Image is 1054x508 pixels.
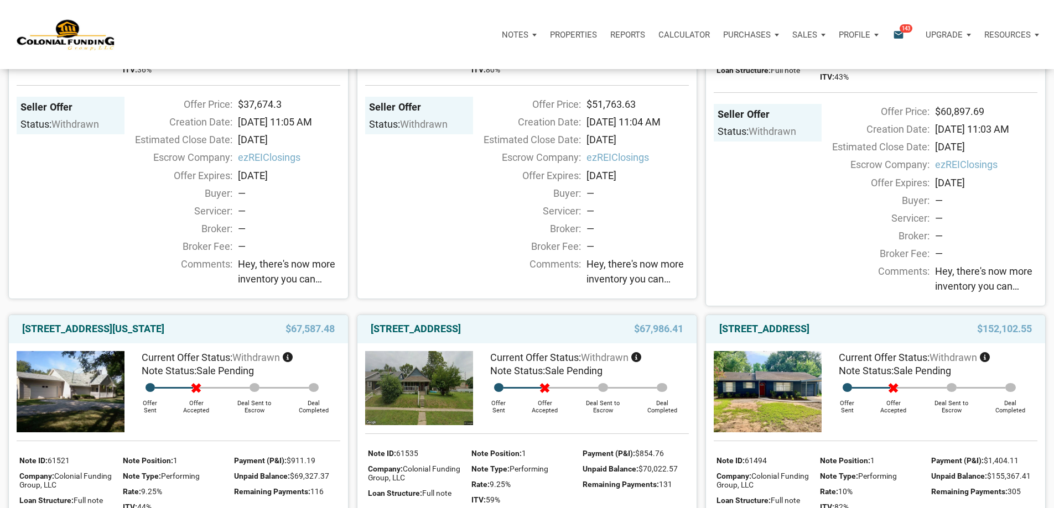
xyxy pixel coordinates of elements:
[232,114,346,129] div: [DATE] 11:05 AM
[838,487,853,496] span: 10%
[490,352,581,363] span: Current Offer Status:
[935,157,1037,172] span: ezREIClosings
[119,239,232,254] div: Broker Fee:
[839,30,870,40] p: Profile
[586,221,689,236] div: —
[652,18,716,51] a: Calculator
[586,186,689,201] div: —
[719,322,809,336] a: [STREET_ADDRESS]
[396,449,418,458] span: 61535
[867,392,919,414] div: Offer Accepted
[238,240,246,252] span: —
[234,487,310,496] span: Remaining Payments:
[832,18,885,51] button: Profile
[583,464,638,473] span: Unpaid Balance:
[119,186,232,201] div: Buyer:
[771,496,800,505] span: Full note
[238,150,340,165] span: ezREIClosings
[820,487,838,496] span: Rate:
[816,139,930,154] div: Estimated Close Date:
[984,30,1031,40] p: Resources
[232,132,346,147] div: [DATE]
[471,449,522,458] span: Note Position:
[468,256,581,290] div: Comments:
[1008,487,1021,496] span: 305
[123,65,137,74] span: ITV:
[716,66,771,75] span: Loan Structure:
[142,352,232,363] span: Current Offer Status:
[583,480,659,489] span: Remaining Payments:
[834,72,849,81] span: 43%
[638,464,678,473] span: $70,022.57
[222,392,287,414] div: Deal Sent to Escrow
[816,211,930,226] div: Servicer:
[232,352,280,363] span: withdrawn
[471,480,490,489] span: Rate:
[196,365,254,376] span: Sale Pending
[930,104,1043,119] div: $60,897.69
[495,18,543,51] a: Notes
[232,168,346,183] div: [DATE]
[771,66,800,75] span: Full note
[471,464,510,473] span: Note Type:
[502,30,528,40] p: Notes
[468,114,581,129] div: Creation Date:
[170,392,222,414] div: Offer Accepted
[786,18,832,51] button: Sales
[718,125,749,137] span: Status:
[238,221,340,236] div: —
[984,456,1019,465] span: $1,404.11
[571,392,635,414] div: Deal Sent to Escrow
[839,352,930,363] span: Current Offer Status:
[716,18,786,51] a: Purchases
[365,351,473,425] img: 576549
[749,125,796,137] span: withdrawn
[716,472,751,480] span: Company:
[123,487,141,496] span: Rate:
[51,118,99,130] span: withdrawn
[468,239,581,254] div: Broker Fee:
[745,456,767,465] span: 61494
[984,392,1037,414] div: Deal Completed
[368,464,403,473] span: Company:
[816,157,930,172] div: Escrow Company:
[931,487,1008,496] span: Remaining Payments:
[919,18,978,51] a: Upgrade
[978,18,1046,51] button: Resources
[920,392,984,414] div: Deal Sent to Escrow
[820,72,834,81] span: ITV:
[119,256,232,290] div: Comments:
[930,139,1043,154] div: [DATE]
[371,322,461,336] a: [STREET_ADDRESS]
[20,101,121,114] div: Seller Offer
[581,352,629,363] span: withdrawn
[17,18,116,51] img: NoteUnlimited
[486,495,500,504] span: 59%
[930,175,1043,190] div: [DATE]
[368,449,396,458] span: Note ID:
[119,97,232,112] div: Offer Price:
[659,480,672,489] span: 131
[119,150,232,165] div: Escrow Company:
[926,30,963,40] p: Upgrade
[816,264,930,297] div: Comments:
[490,480,511,489] span: 9.25%
[827,392,868,414] div: Offer Sent
[816,246,930,261] div: Broker Fee:
[119,168,232,183] div: Offer Expires:
[486,65,500,74] span: 80%
[658,30,710,40] p: Calculator
[123,472,161,480] span: Note Type:
[468,132,581,147] div: Estimated Close Date:
[20,118,51,130] span: Status:
[892,28,905,41] i: email
[930,122,1043,137] div: [DATE] 11:03 AM
[894,365,951,376] span: Sale Pending
[816,104,930,119] div: Offer Price:
[816,175,930,190] div: Offer Expires:
[586,150,689,165] span: ezREIClosings
[368,464,460,482] span: Colonial Funding Group, LLC
[581,132,694,147] div: [DATE]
